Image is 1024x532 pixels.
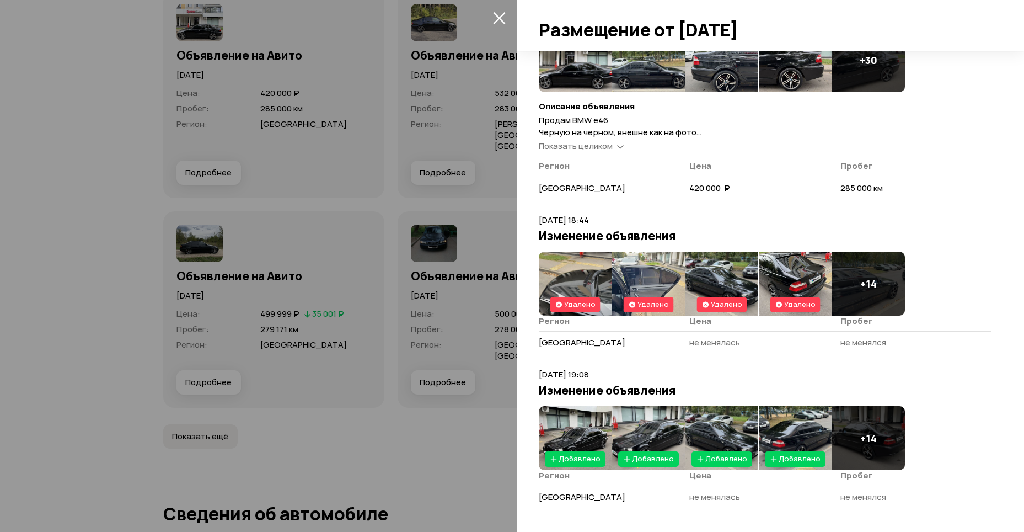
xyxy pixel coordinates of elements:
img: 1.Y0LogbaMOYdcosdpWd4TSoDAz-lmE_7LaxT8zDsU_ZpqE6uQZkCpzWsb_ctrEvifZkD6ml4.4tKKQTR0qq3RUiuf_Qzdbjy... [539,28,612,92]
span: Цена [689,470,711,481]
span: Добавлено [779,454,821,464]
span: Удалено [711,299,742,309]
h4: + 14 [860,432,877,444]
h4: Описание объявления [539,101,991,112]
h3: Изменение объявления [539,383,991,397]
span: Удалено [784,299,816,309]
h4: + 30 [860,54,877,66]
span: Показать целиком [539,140,613,152]
img: 1.4WG0W7aMu6QAeEVKBQCvY9waTcoynC7uYcx46WHIdrw2mnfpYMx2szfMdr06yX6_NZop6QI.Cp_n1bd60d1uA9lj0roBBit... [759,28,832,92]
span: [GEOGRAPHIC_DATA] [539,337,625,348]
span: не менялась [689,491,740,503]
span: Продам BMW e46 Черную на черном, внешне как на фото Мотор n42b20 работает ровно, не дымит, не тро... [539,114,978,284]
img: 1.5WMf3LaMv6ar_0FIro-DaHedScjPHXy6zRtzu8odfbydGijpy0977ZhLfr6YHi--zx0tsak.nbYRgOsrY-Vh7oTArSQy-wf... [612,252,685,316]
h3: Изменение объявления [539,228,991,243]
span: 420 000 ₽ [689,182,730,194]
img: 1.DXQ_n7aMV7GLvKlfjpwYalTeod-4DJqs7wvA-bwMwae9XsH-6A_F_ewKlqm6BJWtvA2arok.1Vpti2QMlX3yjxdYJN3NUrF... [539,252,612,316]
img: 1.NHV1Z7aMbrDBRJBexBYtah4mmN7wpaj89P3_-_am-6n3ovus-_yv_fP9_Pii96uo-6Ctq8M.CmHFItpTRn0LKJdPM4iUPZ6... [539,406,612,470]
span: Добавлено [632,454,674,464]
span: Пробег [840,315,873,327]
button: закрыть [490,9,508,26]
span: Цена [689,315,711,327]
span: Добавлено [705,454,747,464]
img: 1.yKhen7aMkm3qvGyD75aS9zfeZAOMC1NyiV1WdotZXnTcXQVz0F5RJd8KXnuNWgN13VkFJ-g.ucmEmHomvrihGi6w-LrnZA4... [759,406,832,470]
span: [GEOGRAPHIC_DATA] [539,182,625,194]
span: Регион [539,470,570,481]
img: 1.oArK6raM-s9-yQQhe7PvFKGrDKFLfD2DTi830E17b9BILT6CHSg40056OYVMezaDTXE-1Xw.-MIF12aVOGYFoWqPI6OscMv... [685,28,758,92]
img: 1.vqZHt7aM5GPzlBqN9tLRpi_2Eg3IIih_xyN1fpR1IijFLCR1kHdyf5ctdXzIcnJ0kCIidPE.QMQAdgSf77agTFemIbcbGzY... [612,406,685,470]
span: не менялась [689,337,740,348]
span: не менялся [840,491,886,503]
p: [DATE] 19:08 [539,369,991,381]
img: 1.lsyQUraMzAkkcTLnIWfV1_sTOmcRkg8RRMdcFRGUC0MSwAgXH8RdRkeSWRFDwlseR8UJESY.aYOAS4sCss3OZW3q5vzmazj... [612,28,685,92]
span: Регион [539,315,570,327]
span: Пробег [840,470,873,481]
img: 1.AZVx2raMW1DF-aW-wMFg2yebrT7-QJYfok-eHfVLmB_zGJ9P_0qcHaMbn02iTp0f90jJTMc.3FqRcr_liPHwNDEQXBbFN6V... [685,252,758,316]
span: Регион [539,160,570,172]
span: не менялся [840,337,886,348]
span: 285 000 км [840,182,883,194]
img: 1.AZVx2raMW1DF-aW-wMFg2yebrT7-QJYfok-eHfVLmB_zGJ9P_0qcHaMbn02iTp0f90jJTMc.3FqRcr_liPHwNDEQXBbFN6V... [685,406,758,470]
a: Показать целиком [539,140,624,152]
span: Удалено [637,299,669,309]
span: Удалено [564,299,596,309]
span: Цена [689,160,711,172]
span: [GEOGRAPHIC_DATA] [539,491,625,503]
span: Пробег [840,160,873,172]
img: 1.PhqR2baMZN8l-poxILwPA_qYkrETH_LFREipxUEfo5cTGKnEHx-mxEZKo5cVGaHHFR-iySc.cCEeTNz9mfYePnyAlGy_msh... [759,252,832,316]
span: Добавлено [559,454,601,464]
p: [DATE] 18:44 [539,214,991,226]
h4: + 14 [860,278,877,290]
